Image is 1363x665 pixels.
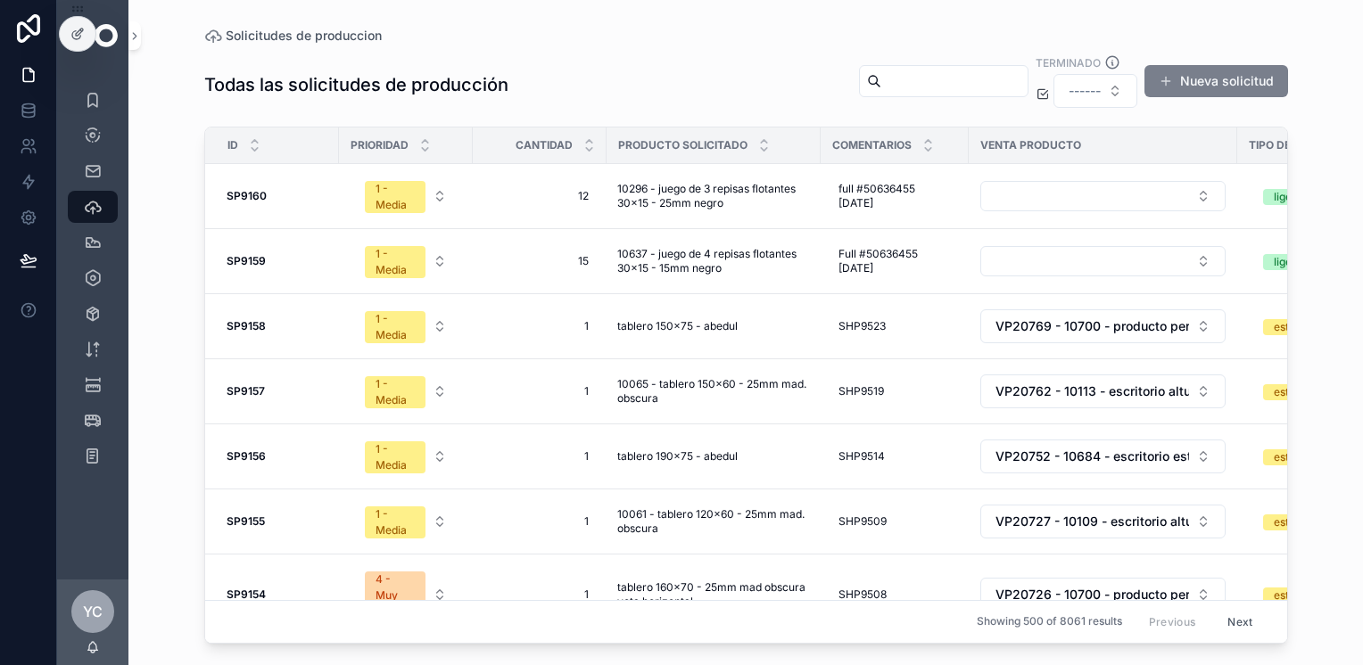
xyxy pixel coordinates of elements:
[227,138,238,152] span: Id
[491,514,589,529] span: 1
[1274,319,1318,335] div: estándar
[376,181,415,213] div: 1 - Media
[838,182,951,210] span: full #50636455 [DATE]
[979,439,1227,474] a: Select Button
[1274,449,1318,465] div: estándar
[838,587,887,602] span: SHP9508
[831,507,958,536] a: SHP9509
[350,301,462,351] a: Select Button
[1069,82,1101,100] span: ------
[351,432,461,480] button: Select Button
[491,449,589,464] span: 1
[617,507,810,536] a: 10061 - tablero 120x60 - 25mm mad. obscura
[491,254,589,268] span: 15
[376,571,415,620] div: 4 - Muy Alta
[617,247,810,275] a: 10637 - juego de 4 repisas flotantes 30x15 - 15mm negro
[617,182,810,210] span: 10296 - juego de 3 repisas flotantes 30x15 - 25mm negro
[483,580,596,609] a: 1
[617,319,810,333] a: tablero 150x75 - abedul
[491,189,589,203] span: 12
[376,376,415,408] div: 1 - Media
[351,237,461,285] button: Select Button
[831,442,958,471] a: SHP9514
[838,319,886,333] span: SHP9523
[1144,65,1288,97] button: Nueva solicitud
[204,72,508,97] h1: Todas las solicitudes de producción
[227,449,328,464] a: SP9156
[483,247,596,275] a: 15
[995,447,1189,465] span: VP20752 - 10684 - escritorio estatico negro con base [PERSON_NAME] - tablero 190x75 25mm abedul n...
[979,374,1227,409] a: Select Button
[831,175,958,218] a: full #50636455 [DATE]
[483,507,596,536] a: 1
[351,302,461,350] button: Select Button
[351,497,461,546] button: Select Button
[226,27,382,45] span: Solicitudes de produccion
[227,254,328,268] a: SP9159
[838,384,884,398] span: SHP9519
[204,27,382,45] a: Solicitudes de produccion
[995,317,1189,335] span: VP20769 - 10700 - producto personalizado - varios
[351,172,461,220] button: Select Button
[1274,587,1318,603] div: estándar
[979,577,1227,612] a: Select Button
[483,442,596,471] a: 1
[980,374,1226,408] button: Select Button
[351,367,461,415] button: Select Button
[376,506,415,538] div: 1 - Media
[977,615,1122,629] span: Showing 500 of 8061 results
[350,562,462,628] a: Select Button
[617,580,810,609] span: tablero 160x70 - 25mm mad obscura veta horizontal
[227,319,328,333] a: SP9158
[838,247,951,275] span: Full #50636455 [DATE]
[1036,54,1101,70] label: Terminado
[980,181,1226,211] button: Select Button
[979,180,1227,212] a: Select Button
[227,514,328,529] a: SP9155
[979,308,1227,344] a: Select Button
[980,246,1226,276] button: Select Button
[227,587,266,601] strong: SP9154
[995,586,1189,603] span: VP20726 - 10700 - producto personalizado - varios
[617,377,810,406] a: 10065 - tablero 150x60 - 25mm mad. obscura
[995,513,1189,530] span: VP20727 - 10109 - escritorio altura ajustable electrico negro - tablero 120x60 25mm mad. obs.
[376,311,415,343] div: 1 - Media
[491,384,589,398] span: 1
[483,377,596,406] a: 1
[491,319,589,333] span: 1
[838,449,885,464] span: SHP9514
[227,587,328,602] a: SP9154
[227,319,266,332] strong: SP9158
[227,254,266,267] strong: SP9159
[351,562,461,627] button: Select Button
[980,439,1226,473] button: Select Button
[350,171,462,221] a: Select Button
[483,312,596,341] a: 1
[351,138,409,152] span: Prioridad
[376,441,415,473] div: 1 - Media
[995,382,1189,400] span: VP20762 - 10113 - escritorio altura ajustable electrico negro - tablero 150x60 25mm mad. obs.
[980,505,1226,538] button: Select Button
[227,449,266,463] strong: SP9156
[491,587,589,602] span: 1
[1053,74,1137,108] button: Select Button
[1274,514,1318,530] div: estándar
[617,319,738,333] span: tablero 150x75 - abedul
[980,138,1081,152] span: Venta producto
[57,71,128,496] div: scrollable content
[227,189,328,203] a: SP9160
[831,377,958,406] a: SHP9519
[376,246,415,278] div: 1 - Media
[1274,384,1318,400] div: estándar
[350,431,462,481] a: Select Button
[832,138,912,152] span: Comentarios
[979,245,1227,277] a: Select Button
[516,138,573,152] span: Cantidad
[1215,608,1265,636] button: Next
[980,309,1226,343] button: Select Button
[618,138,748,152] span: Producto solicitado
[227,514,265,528] strong: SP9155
